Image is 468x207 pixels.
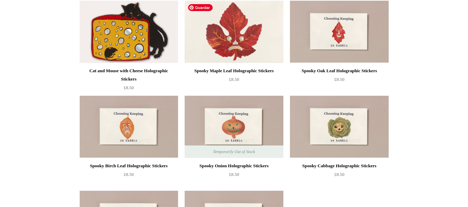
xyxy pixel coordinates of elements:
[290,67,388,95] a: Spooky Oak Leaf Holographic Stickers £8.50
[186,162,281,170] div: Spooky Onion Holographic Stickers
[80,1,178,63] img: Cat and Mouse with Cheese Holographic Stickers
[292,67,387,75] div: Spooky Oak Leaf Holographic Stickers
[290,1,388,63] a: Spooky Oak Leaf Holographic Stickers Spooky Oak Leaf Holographic Stickers
[185,96,283,158] img: Spooky Onion Holographic Stickers
[290,1,388,63] img: Spooky Oak Leaf Holographic Stickers
[80,67,178,95] a: Cat and Mouse with Cheese Holographic Stickers £8.50
[229,77,239,82] span: £8.50
[188,4,213,11] span: Guardar
[186,67,281,75] div: Spooky Maple Leaf Holographic Stickers
[229,172,239,177] span: £8.50
[81,162,176,170] div: Spooky Birch Leaf Holographic Stickers
[80,1,178,63] a: Cat and Mouse with Cheese Holographic Stickers Cat and Mouse with Cheese Holographic Stickers
[185,1,283,63] a: Spooky Maple Leaf Holographic Stickers Spooky Maple Leaf Holographic Stickers
[290,96,388,158] a: Spooky Cabbage Holographic Stickers Spooky Cabbage Holographic Stickers
[290,162,388,190] a: Spooky Cabbage Holographic Stickers £8.50
[124,85,134,90] span: £8.50
[185,1,283,63] img: Spooky Maple Leaf Holographic Stickers
[334,172,344,177] span: £8.50
[185,96,283,158] a: Spooky Onion Holographic Stickers Spooky Onion Holographic Stickers Temporarily Out of Stock
[80,162,178,190] a: Spooky Birch Leaf Holographic Stickers £8.50
[185,162,283,190] a: Spooky Onion Holographic Stickers £8.50
[185,67,283,95] a: Spooky Maple Leaf Holographic Stickers £8.50
[206,145,262,158] span: Temporarily Out of Stock
[124,172,134,177] span: £8.50
[80,96,178,158] img: Spooky Birch Leaf Holographic Stickers
[292,162,387,170] div: Spooky Cabbage Holographic Stickers
[334,77,344,82] span: £8.50
[80,96,178,158] a: Spooky Birch Leaf Holographic Stickers Spooky Birch Leaf Holographic Stickers
[290,96,388,158] img: Spooky Cabbage Holographic Stickers
[81,67,176,83] div: Cat and Mouse with Cheese Holographic Stickers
